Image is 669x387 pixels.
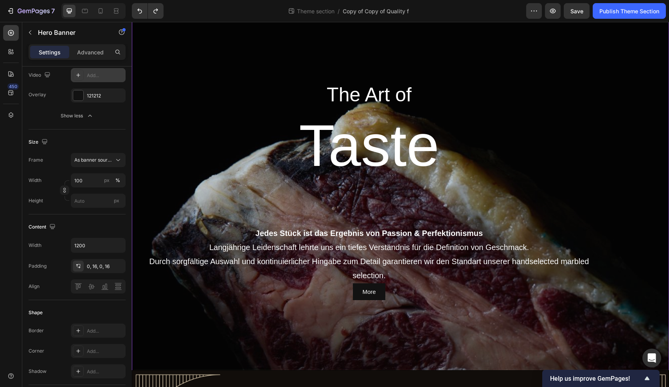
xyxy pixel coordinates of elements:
div: 121212 [87,92,124,99]
div: Shape [29,309,43,316]
div: Width [29,242,41,249]
span: Help us improve GemPages! [550,375,642,382]
div: Add... [87,368,124,375]
div: Align [29,283,40,290]
span: px [114,198,119,203]
p: Advanced [77,48,104,56]
div: Undo/Redo [132,3,164,19]
label: Frame [29,157,43,164]
button: Save [564,3,590,19]
div: % [115,177,120,184]
span: Copy of Copy of Quality f [343,7,409,15]
div: px [104,177,110,184]
label: Width [29,177,41,184]
button: Show less [29,109,126,123]
div: Open Intercom Messenger [642,349,661,367]
p: Hero Banner [38,28,104,37]
div: Padding [29,263,47,270]
div: 0, 16, 0, 16 [87,263,124,270]
div: Video [29,70,52,81]
div: Overlay [29,91,46,98]
div: Show less [61,112,94,120]
button: Show survey - Help us improve GemPages! [550,374,652,383]
div: Shadow [29,368,47,375]
div: Size [29,137,49,148]
p: 7 [51,6,55,16]
button: px [113,176,122,185]
div: 450 [7,83,19,90]
div: Border [29,327,44,334]
button: Publish Theme Section [593,3,666,19]
span: Theme section [295,7,336,15]
div: Content [29,222,57,232]
div: Add... [87,348,124,355]
button: % [102,176,111,185]
div: Publish Theme Section [599,7,659,15]
span: As banner source [74,157,113,164]
label: Height [29,197,43,204]
div: Add... [87,72,124,79]
div: Add... [87,328,124,335]
p: Settings [39,48,61,56]
span: Save [570,8,583,14]
button: <p>More</p> [221,261,253,279]
input: px [71,194,126,208]
button: 7 [3,3,58,19]
input: Auto [71,238,125,252]
input: px% [71,173,126,187]
p: More [230,266,244,274]
span: / [338,7,340,15]
iframe: Design area [132,22,669,387]
div: Corner [29,347,44,355]
button: As banner source [71,153,126,167]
